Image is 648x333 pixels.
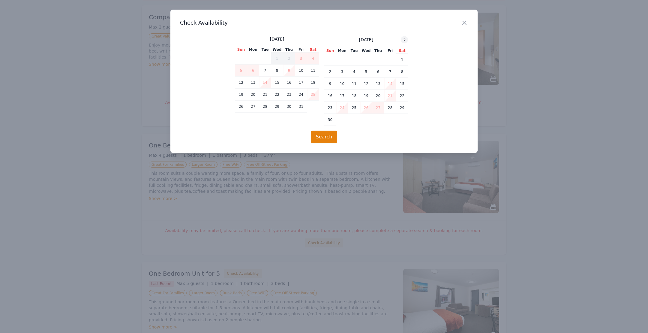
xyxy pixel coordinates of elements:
td: 7 [384,66,396,78]
td: 2 [283,53,295,65]
th: Wed [360,48,372,54]
td: 19 [360,90,372,102]
td: 12 [235,77,247,89]
td: 23 [283,89,295,101]
td: 1 [396,54,408,66]
button: Search [311,131,337,143]
td: 26 [360,102,372,114]
td: 25 [348,102,360,114]
td: 3 [336,66,348,78]
td: 10 [295,65,307,77]
td: 8 [271,65,283,77]
td: 6 [372,66,384,78]
td: 15 [396,78,408,90]
td: 21 [384,90,396,102]
th: Fri [295,47,307,53]
td: 2 [324,66,336,78]
td: 27 [372,102,384,114]
td: 20 [247,89,259,101]
th: Thu [372,48,384,54]
th: Tue [348,48,360,54]
th: Mon [247,47,259,53]
td: 17 [295,77,307,89]
td: 4 [307,53,319,65]
th: Thu [283,47,295,53]
td: 16 [324,90,336,102]
td: 18 [307,77,319,89]
td: 15 [271,77,283,89]
span: [DATE] [270,36,284,42]
td: 6 [247,65,259,77]
td: 16 [283,77,295,89]
td: 28 [384,102,396,114]
td: 4 [348,66,360,78]
td: 28 [259,101,271,113]
td: 26 [235,101,247,113]
td: 18 [348,90,360,102]
td: 23 [324,102,336,114]
td: 19 [235,89,247,101]
span: [DATE] [359,37,373,43]
td: 24 [295,89,307,101]
td: 10 [336,78,348,90]
td: 22 [271,89,283,101]
td: 1 [271,53,283,65]
h3: Check Availability [180,19,468,26]
td: 13 [372,78,384,90]
td: 12 [360,78,372,90]
td: 21 [259,89,271,101]
td: 20 [372,90,384,102]
th: Sat [307,47,319,53]
td: 5 [360,66,372,78]
td: 5 [235,65,247,77]
td: 27 [247,101,259,113]
th: Sun [324,48,336,54]
td: 14 [384,78,396,90]
td: 31 [295,101,307,113]
th: Tue [259,47,271,53]
td: 30 [324,114,336,126]
td: 7 [259,65,271,77]
td: 11 [348,78,360,90]
td: 8 [396,66,408,78]
td: 29 [396,102,408,114]
th: Sun [235,47,247,53]
td: 11 [307,65,319,77]
td: 9 [283,65,295,77]
td: 14 [259,77,271,89]
td: 30 [283,101,295,113]
td: 13 [247,77,259,89]
th: Wed [271,47,283,53]
td: 9 [324,78,336,90]
td: 17 [336,90,348,102]
th: Sat [396,48,408,54]
td: 24 [336,102,348,114]
td: 25 [307,89,319,101]
td: 3 [295,53,307,65]
th: Mon [336,48,348,54]
td: 22 [396,90,408,102]
td: 29 [271,101,283,113]
th: Fri [384,48,396,54]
